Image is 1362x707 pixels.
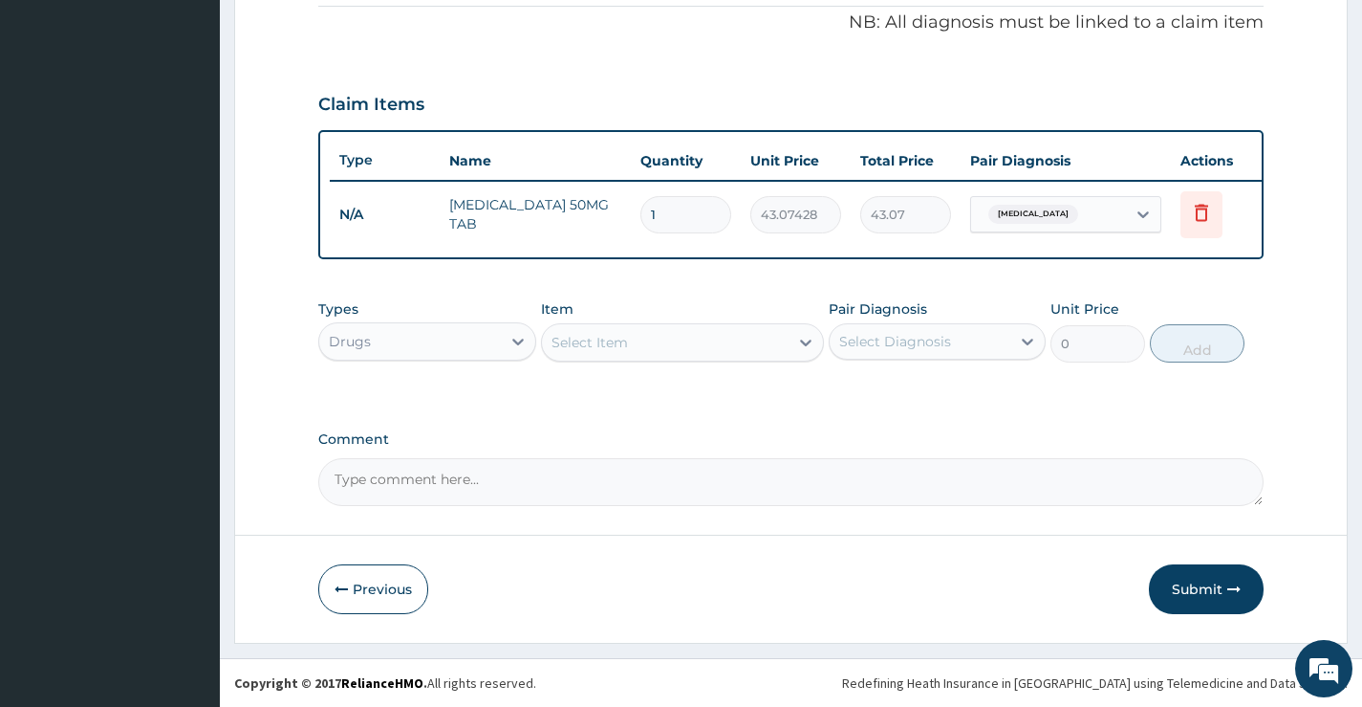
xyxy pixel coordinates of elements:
span: We're online! [111,224,264,417]
div: Redefining Heath Insurance in [GEOGRAPHIC_DATA] using Telemedicine and Data Science! [842,674,1348,693]
button: Submit [1149,564,1264,614]
th: Unit Price [741,142,851,180]
label: Types [318,301,358,318]
th: Name [440,142,631,180]
footer: All rights reserved. [220,658,1362,707]
label: Comment [318,431,1264,448]
th: Type [330,143,440,178]
th: Quantity [631,142,741,180]
td: [MEDICAL_DATA] 50MG TAB [440,186,631,243]
th: Pair Diagnosis [961,142,1171,180]
p: NB: All diagnosis must be linked to a claim item [318,11,1264,35]
img: d_794563401_company_1708531726252_794563401 [35,96,77,144]
textarea: Type your message and hit 'Enter' [10,489,364,556]
div: Select Diagnosis [839,332,951,351]
h3: Claim Items [318,95,424,116]
label: Item [541,299,573,319]
span: [MEDICAL_DATA] [988,205,1078,224]
th: Total Price [851,142,961,180]
label: Pair Diagnosis [829,299,927,319]
strong: Copyright © 2017 . [234,674,427,692]
button: Add [1150,324,1244,363]
a: RelianceHMO [341,674,423,692]
th: Actions [1171,142,1266,180]
button: Previous [318,564,428,614]
div: Minimize live chat window [313,10,359,55]
td: N/A [330,197,440,232]
div: Chat with us now [99,107,321,132]
div: Drugs [329,332,371,351]
label: Unit Price [1050,299,1119,319]
div: Select Item [551,333,628,352]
